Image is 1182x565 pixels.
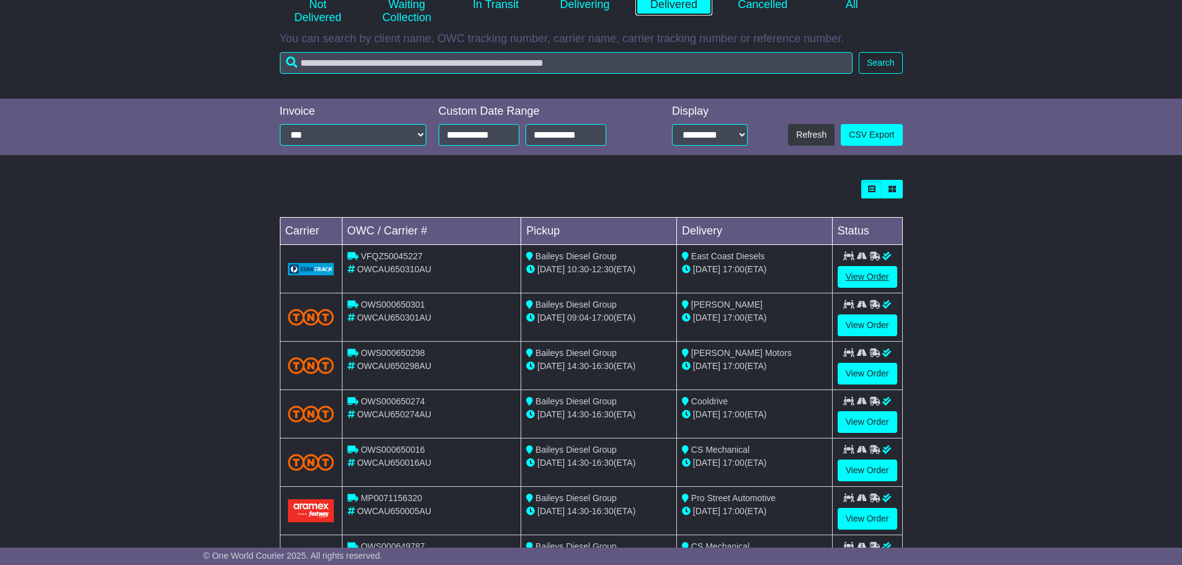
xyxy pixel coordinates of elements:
td: Delivery [676,218,832,245]
a: CSV Export [841,124,902,146]
span: Pro Street Automotive [691,493,776,503]
span: OWCAU650301AU [357,313,431,323]
span: MP0071156320 [360,493,422,503]
span: CS Mechanical [691,445,750,455]
span: East Coast Diesels [691,251,764,261]
span: [DATE] [537,361,565,371]
span: [DATE] [693,409,720,419]
span: 17:00 [723,313,745,323]
span: 14:30 [567,506,589,516]
span: Baileys Diesel Group [535,541,617,551]
span: [DATE] [693,506,720,516]
td: Carrier [280,218,342,245]
div: - (ETA) [526,456,671,469]
span: Cooldrive [691,396,728,406]
span: 16:30 [592,361,614,371]
div: (ETA) [682,311,827,324]
span: Baileys Diesel Group [535,348,617,358]
span: [DATE] [693,361,720,371]
span: Baileys Diesel Group [535,493,617,503]
a: View Order [838,411,897,433]
div: - (ETA) [526,263,671,276]
div: - (ETA) [526,408,671,421]
div: - (ETA) [526,360,671,373]
img: TNT_Domestic.png [288,454,334,471]
span: [DATE] [693,458,720,468]
img: GetCarrierServiceLogo [288,263,334,275]
span: 17:00 [723,361,745,371]
div: (ETA) [682,505,827,518]
span: 17:00 [592,313,614,323]
div: (ETA) [682,456,827,469]
span: 17:00 [723,264,745,274]
span: Baileys Diesel Group [535,300,617,309]
td: OWC / Carrier # [342,218,521,245]
span: OWS000650016 [360,445,425,455]
span: 16:30 [592,506,614,516]
span: 09:04 [567,313,589,323]
div: Display [672,105,748,118]
img: TNT_Domestic.png [288,309,334,326]
span: Baileys Diesel Group [535,445,617,455]
span: Baileys Diesel Group [535,251,617,261]
div: Invoice [280,105,426,118]
a: View Order [838,314,897,336]
a: View Order [838,508,897,530]
span: [DATE] [537,506,565,516]
img: TNT_Domestic.png [288,357,334,374]
span: VFQZ50045227 [360,251,423,261]
td: Pickup [521,218,677,245]
span: [PERSON_NAME] [691,300,763,309]
a: View Order [838,460,897,481]
img: Aramex.png [288,499,334,522]
span: OWCAU650298AU [357,361,431,371]
span: [DATE] [537,313,565,323]
span: CS Mechanical [691,541,750,551]
span: [PERSON_NAME] Motors [691,348,792,358]
div: Custom Date Range [439,105,638,118]
span: 14:30 [567,409,589,419]
img: TNT_Domestic.png [288,406,334,422]
span: OWCAU650310AU [357,264,431,274]
td: Status [832,218,902,245]
button: Search [859,52,902,74]
a: View Order [838,363,897,385]
span: OWS000649787 [360,541,425,551]
span: 12:30 [592,264,614,274]
span: [DATE] [693,313,720,323]
span: [DATE] [537,409,565,419]
span: 16:30 [592,458,614,468]
p: You can search by client name, OWC tracking number, carrier name, carrier tracking number or refe... [280,32,903,46]
div: (ETA) [682,263,827,276]
span: 17:00 [723,458,745,468]
div: (ETA) [682,360,827,373]
span: [DATE] [693,264,720,274]
div: - (ETA) [526,311,671,324]
div: (ETA) [682,408,827,421]
span: [DATE] [537,264,565,274]
span: 17:00 [723,506,745,516]
span: 16:30 [592,409,614,419]
a: View Order [838,266,897,288]
span: OWS000650274 [360,396,425,406]
span: OWS000650301 [360,300,425,309]
span: Baileys Diesel Group [535,396,617,406]
span: OWCAU650005AU [357,506,431,516]
span: 10:30 [567,264,589,274]
span: 14:30 [567,458,589,468]
span: [DATE] [537,458,565,468]
div: - (ETA) [526,505,671,518]
span: 17:00 [723,409,745,419]
span: OWCAU650016AU [357,458,431,468]
span: 14:30 [567,361,589,371]
button: Refresh [788,124,835,146]
span: OWS000650298 [360,348,425,358]
span: OWCAU650274AU [357,409,431,419]
span: © One World Courier 2025. All rights reserved. [204,551,383,561]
